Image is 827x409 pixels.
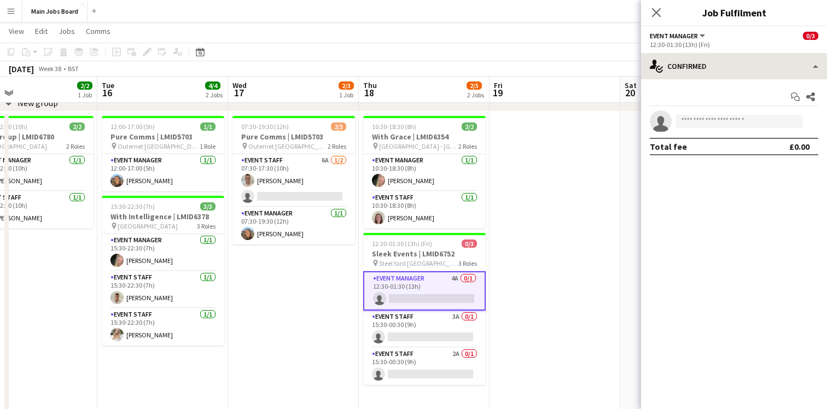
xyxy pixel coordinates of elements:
app-card-role: Event Manager1/112:00-17:00 (5h)[PERSON_NAME] [102,154,224,191]
span: 19 [492,86,503,99]
span: 1/1 [200,122,216,131]
span: 0/3 [462,239,477,248]
span: Event Manager [650,32,698,40]
app-job-card: 10:30-18:30 (8h)2/2With Grace | LMID6354 [GEOGRAPHIC_DATA] - [GEOGRAPHIC_DATA]2 RolesEvent Manage... [363,116,486,229]
h3: Pure Comms | LMID5703 [232,132,355,142]
app-card-role: Event Staff1/110:30-18:30 (8h)[PERSON_NAME] [363,191,486,229]
span: Tue [102,80,114,90]
span: 2 Roles [328,142,346,150]
span: 12:30-01:30 (13h) (Fri) [372,239,432,248]
span: Fri [494,80,503,90]
div: Total fee [650,141,687,152]
span: Sat [625,80,637,90]
app-card-role: Event Manager4A0/112:30-01:30 (13h) [363,271,486,311]
div: 12:30-01:30 (13h) (Fri) [650,40,818,49]
span: 12:00-17:00 (5h) [110,122,155,131]
span: 18 [362,86,377,99]
h3: With Intelligence | LMID6378 [102,212,224,221]
span: 07:30-19:30 (12h) [241,122,289,131]
app-job-card: 12:00-17:00 (5h)1/1Pure Comms | LMID5703 Outernet [GEOGRAPHIC_DATA]1 RoleEvent Manager1/112:00-17... [102,116,224,191]
app-job-card: 07:30-19:30 (12h)2/3Pure Comms | LMID5703 Outernet [GEOGRAPHIC_DATA]2 RolesEvent Staff6A1/207:30-... [232,116,355,244]
span: Comms [86,26,110,36]
app-card-role: Event Staff3A0/115:30-00:30 (9h) [363,311,486,348]
a: View [4,24,28,38]
div: 2 Jobs [206,91,223,99]
span: 2/2 [77,81,92,90]
span: [GEOGRAPHIC_DATA] [118,222,178,230]
span: 2/3 [331,122,346,131]
app-job-card: 12:30-01:30 (13h) (Fri)0/3Sleek Events | LMID6752 Steel Yard [GEOGRAPHIC_DATA]3 RolesEvent Manage... [363,233,486,385]
button: Event Manager [650,32,707,40]
span: [GEOGRAPHIC_DATA] - [GEOGRAPHIC_DATA] [379,142,458,150]
div: 1 Job [339,91,353,99]
span: Wed [232,80,247,90]
span: 2 Roles [66,142,85,150]
span: 3 Roles [197,222,216,230]
span: 17 [231,86,247,99]
span: Edit [35,26,48,36]
h3: Job Fulfilment [641,5,827,20]
span: 0/3 [803,32,818,40]
a: Edit [31,24,52,38]
div: BST [68,65,79,73]
span: 2/2 [69,122,85,131]
app-card-role: Event Staff1/115:30-22:30 (7h)[PERSON_NAME] [102,271,224,308]
a: Comms [81,24,115,38]
span: 10:30-18:30 (8h) [372,122,416,131]
div: £0.00 [789,141,809,152]
app-card-role: Event Manager1/110:30-18:30 (8h)[PERSON_NAME] [363,154,486,191]
h3: Sleek Events | LMID6752 [363,249,486,259]
span: Outernet [GEOGRAPHIC_DATA] [118,142,200,150]
h3: Pure Comms | LMID5703 [102,132,224,142]
span: Outernet [GEOGRAPHIC_DATA] [248,142,328,150]
span: 3 Roles [458,259,477,267]
span: 15:30-22:30 (7h) [110,202,155,211]
app-card-role: Event Manager1/107:30-19:30 (12h)[PERSON_NAME] [232,207,355,244]
div: 1 Job [78,91,92,99]
div: Confirmed [641,53,827,79]
span: 2 Roles [458,142,477,150]
span: Steel Yard [GEOGRAPHIC_DATA] [379,259,458,267]
h3: With Grace | LMID6354 [363,132,486,142]
span: 2/2 [462,122,477,131]
app-card-role: Event Staff2A0/115:30-00:30 (9h) [363,348,486,385]
span: Jobs [59,26,75,36]
div: 2 Jobs [467,91,484,99]
span: 3/3 [200,202,216,211]
app-card-role: Event Staff1/115:30-22:30 (7h)[PERSON_NAME] [102,308,224,346]
app-card-role: Event Staff6A1/207:30-17:30 (10h)[PERSON_NAME] [232,154,355,207]
span: 2/3 [339,81,354,90]
span: 16 [100,86,114,99]
button: Main Jobs Board [22,1,88,22]
span: 2/5 [467,81,482,90]
span: Week 38 [36,65,63,73]
a: Jobs [54,24,79,38]
div: [DATE] [9,63,34,74]
span: 1 Role [200,142,216,150]
span: Thu [363,80,377,90]
app-job-card: 15:30-22:30 (7h)3/3With Intelligence | LMID6378 [GEOGRAPHIC_DATA]3 RolesEvent Manager1/115:30-22:... [102,196,224,346]
span: 20 [623,86,637,99]
app-card-role: Event Manager1/115:30-22:30 (7h)[PERSON_NAME] [102,234,224,271]
span: 4/4 [205,81,220,90]
span: View [9,26,24,36]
